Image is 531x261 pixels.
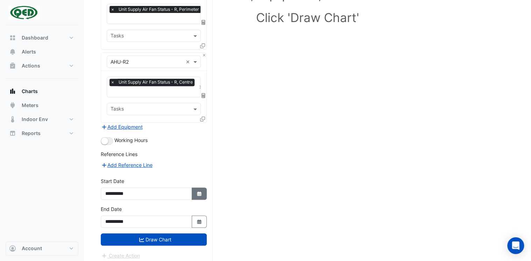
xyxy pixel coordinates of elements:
[9,130,16,137] app-icon: Reports
[6,126,78,140] button: Reports
[101,123,143,131] button: Add Equipment
[202,53,206,57] button: Close
[200,43,205,49] span: Clone Favourites and Tasks from this Equipment to other Equipment
[101,177,124,185] label: Start Date
[9,34,16,41] app-icon: Dashboard
[6,241,78,255] button: Account
[9,102,16,109] app-icon: Meters
[6,59,78,73] button: Actions
[507,237,524,254] div: Open Intercom Messenger
[9,88,16,95] app-icon: Charts
[114,137,148,143] span: Working Hours
[101,161,153,169] button: Add Reference Line
[6,31,78,45] button: Dashboard
[6,84,78,98] button: Charts
[117,79,194,86] span: Unit Supply Air Fan Status - R, Centre
[22,34,48,41] span: Dashboard
[196,219,203,225] fa-icon: Select Date
[109,6,116,13] span: ×
[196,191,203,197] fa-icon: Select Date
[22,130,41,137] span: Reports
[22,88,38,95] span: Charts
[101,150,137,158] label: Reference Lines
[199,83,203,91] span: Clear
[117,6,201,13] span: Unit Supply Air Fan Status - R, Perimeter
[101,205,122,213] label: End Date
[22,48,36,55] span: Alerts
[22,116,48,123] span: Indoor Env
[101,252,140,258] app-escalated-ticket-create-button: Please draw the charts first
[109,32,124,41] div: Tasks
[109,79,116,86] span: ×
[116,10,499,25] h1: Click 'Draw Chart'
[22,62,40,69] span: Actions
[9,48,16,55] app-icon: Alerts
[9,116,16,123] app-icon: Indoor Env
[200,19,207,25] span: Choose Function
[101,233,207,246] button: Draw Chart
[9,62,16,69] app-icon: Actions
[6,98,78,112] button: Meters
[6,112,78,126] button: Indoor Env
[200,92,207,98] span: Choose Function
[22,245,42,252] span: Account
[6,45,78,59] button: Alerts
[22,102,38,109] span: Meters
[109,105,124,114] div: Tasks
[186,58,192,65] span: Clear
[200,116,205,122] span: Clone Favourites and Tasks from this Equipment to other Equipment
[8,6,40,20] img: Company Logo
